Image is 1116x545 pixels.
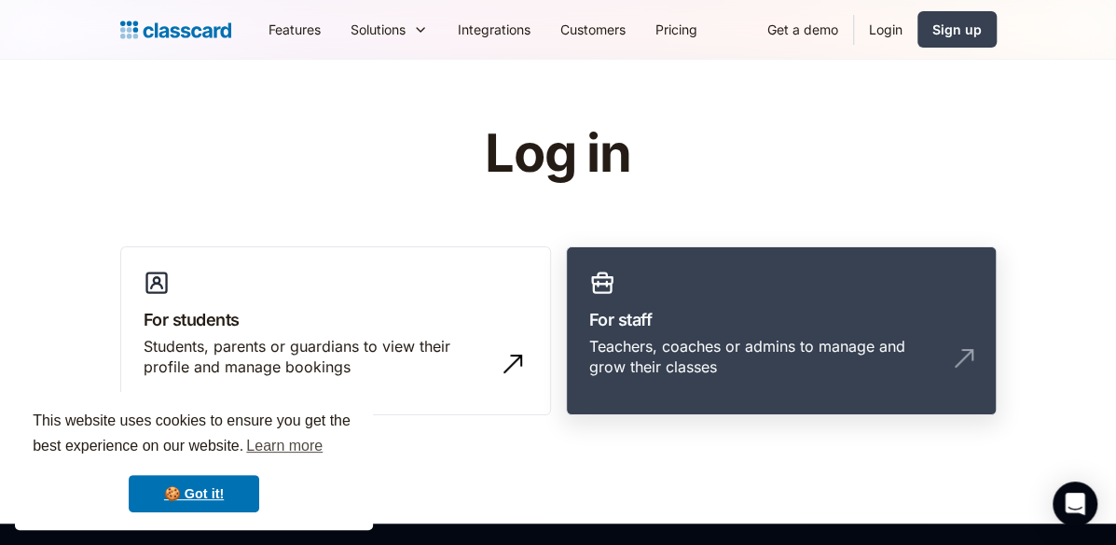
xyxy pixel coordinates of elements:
a: For staffTeachers, coaches or admins to manage and grow their classes [566,246,997,416]
div: Teachers, coaches or admins to manage and grow their classes [589,336,936,378]
div: Sign up [932,20,982,39]
div: cookieconsent [15,392,373,530]
div: Solutions [351,20,406,39]
a: Logo [120,17,231,43]
div: Solutions [336,8,443,50]
span: This website uses cookies to ensure you get the best experience on our website. [33,410,355,460]
a: Features [254,8,336,50]
h3: For students [144,307,528,332]
a: dismiss cookie message [129,475,259,512]
a: Pricing [641,8,712,50]
div: Students, parents or guardians to view their profile and manage bookings [144,336,490,378]
a: Sign up [917,11,997,48]
a: Customers [545,8,641,50]
a: Login [854,8,917,50]
a: learn more about cookies [243,432,325,460]
h1: Log in [262,125,854,183]
h3: For staff [589,307,973,332]
a: Integrations [443,8,545,50]
a: Get a demo [752,8,853,50]
a: For studentsStudents, parents or guardians to view their profile and manage bookings [120,246,551,416]
div: Open Intercom Messenger [1053,482,1097,526]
